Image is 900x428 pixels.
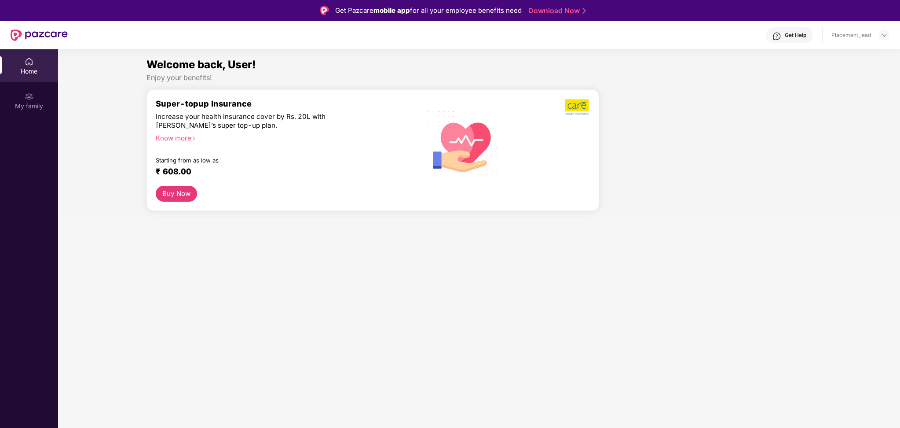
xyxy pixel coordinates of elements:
div: Increase your health insurance cover by Rs. 20L with [PERSON_NAME]’s super top-up plan. [156,112,371,130]
div: Get Help [785,32,806,39]
span: right [191,136,196,141]
div: Enjoy your benefits! [146,73,812,82]
img: New Pazcare Logo [11,30,68,41]
span: Welcome back, User! [146,58,256,71]
img: b5dec4f62d2307b9de63beb79f102df3.png [565,99,590,115]
strong: mobile app [373,6,410,15]
img: Stroke [582,6,586,15]
div: ₹ 608.00 [156,166,400,177]
img: svg+xml;base64,PHN2ZyB4bWxucz0iaHR0cDovL3d3dy53My5vcmcvMjAwMC9zdmciIHhtbG5zOnhsaW5rPSJodHRwOi8vd3... [421,100,505,185]
img: svg+xml;base64,PHN2ZyBpZD0iSG9tZSIgeG1sbnM9Imh0dHA6Ly93d3cudzMub3JnLzIwMDAvc3ZnIiB3aWR0aD0iMjAiIG... [25,57,33,66]
div: Placement_lead [831,32,871,39]
div: Get Pazcare for all your employee benefits need [335,5,522,16]
a: Download Now [528,6,583,15]
button: Buy Now [156,186,197,202]
img: Logo [320,6,329,15]
div: Super-topup Insurance [156,99,409,108]
div: Starting from as low as [156,157,372,163]
img: svg+xml;base64,PHN2ZyBpZD0iRHJvcGRvd24tMzJ4MzIiIHhtbG5zPSJodHRwOi8vd3d3LnczLm9yZy8yMDAwL3N2ZyIgd2... [881,32,888,39]
img: svg+xml;base64,PHN2ZyB3aWR0aD0iMjAiIGhlaWdodD0iMjAiIHZpZXdCb3g9IjAgMCAyMCAyMCIgZmlsbD0ibm9uZSIgeG... [25,92,33,101]
img: svg+xml;base64,PHN2ZyBpZD0iSGVscC0zMngzMiIgeG1sbnM9Imh0dHA6Ly93d3cudzMub3JnLzIwMDAvc3ZnIiB3aWR0aD... [772,32,781,41]
div: Know more [156,134,404,140]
